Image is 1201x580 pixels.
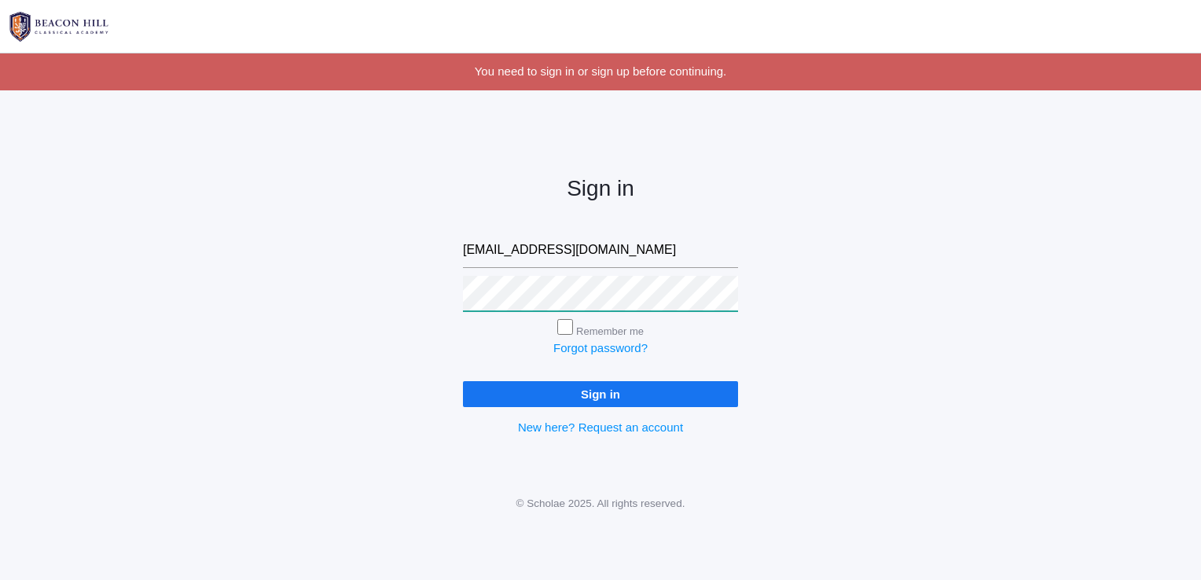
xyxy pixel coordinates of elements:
a: New here? Request an account [518,420,683,434]
h2: Sign in [463,177,738,201]
label: Remember me [576,325,644,337]
a: Forgot password? [553,341,648,354]
input: Email address [463,233,738,268]
input: Sign in [463,381,738,407]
